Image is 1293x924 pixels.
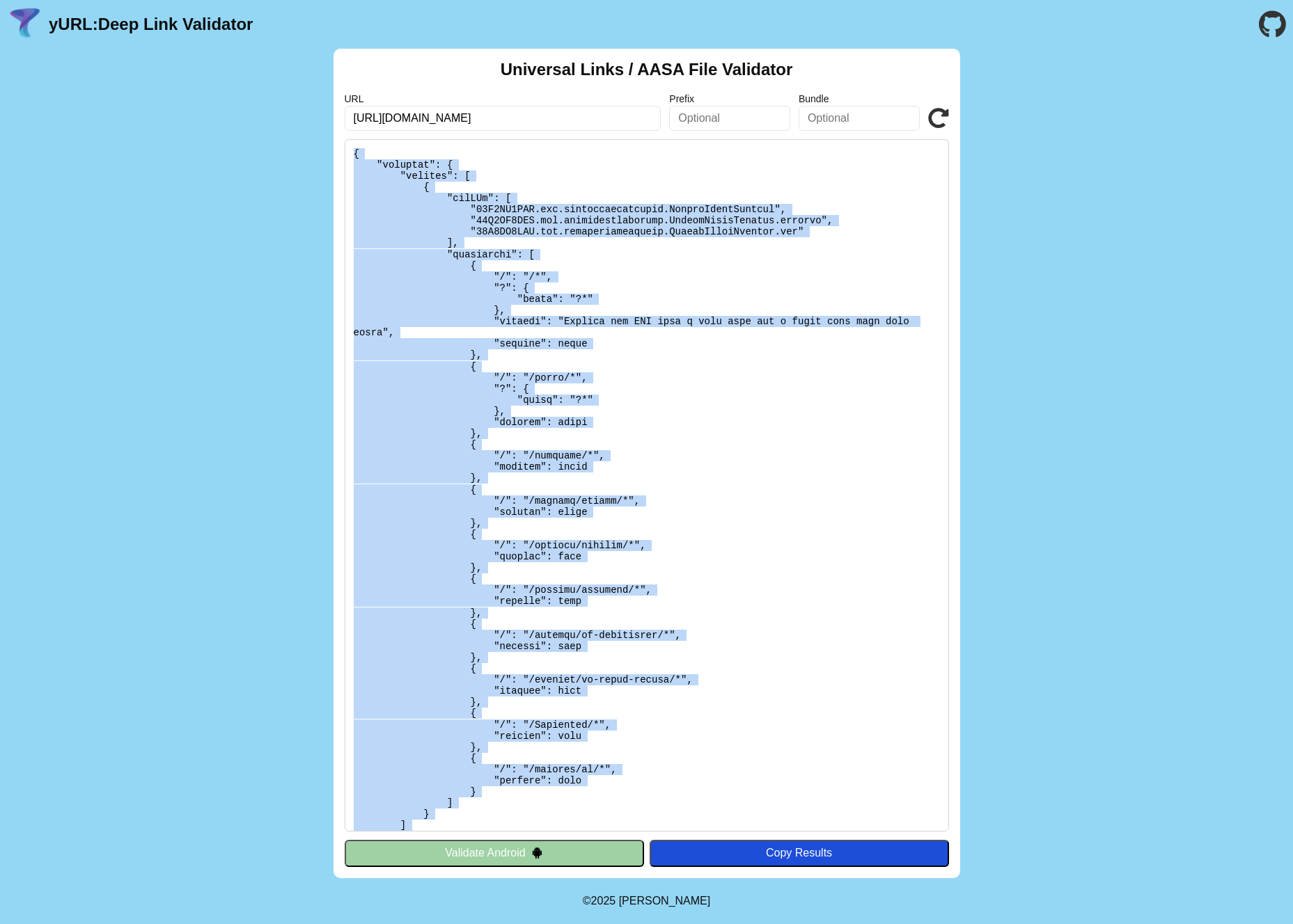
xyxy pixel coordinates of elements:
[345,93,661,104] label: URL
[49,15,253,34] a: yURL:Deep Link Validator
[799,93,920,104] label: Bundle
[583,878,710,924] footer: ©
[531,847,543,859] img: droidIcon.svg
[7,6,43,42] img: yURL Logo
[501,60,793,79] h2: Universal Links / AASA File Validator
[591,895,616,907] span: 2025
[799,106,920,131] input: Optional
[345,106,661,131] input: Required
[345,139,949,831] pre: Lorem ipsu do: sitam://consecteturadip.eli/.sedd-eiusm/tempo-inc-utla-etdoloremag Al Enimadmi: Ve...
[345,840,644,866] button: Validate Android
[657,847,942,859] div: Copy Results
[669,93,790,104] label: Prefix
[650,840,949,866] button: Copy Results
[619,895,711,907] a: Michael Ibragimchayev's Personal Site
[669,106,790,131] input: Optional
